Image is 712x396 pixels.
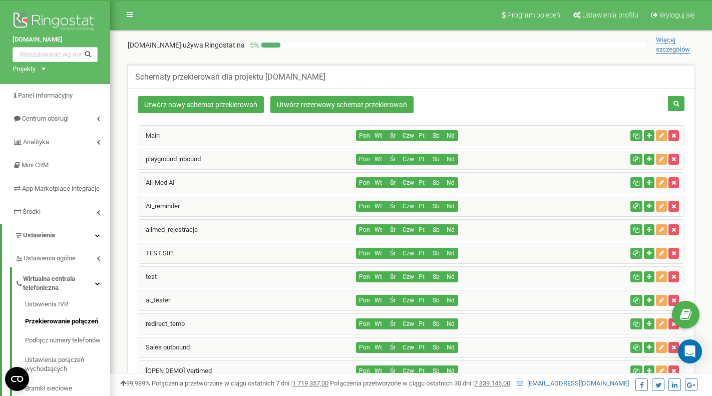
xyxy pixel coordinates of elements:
[13,47,98,62] input: Wyszukiwanie wg numeru
[138,96,264,113] a: Utwórz nowy schemat przekierowań
[371,365,386,376] button: Wt
[356,365,371,376] button: Pon
[15,267,110,297] a: Wirtualna centrala telefoniczna
[400,201,415,212] button: Czw
[443,177,458,188] button: Nd
[429,271,444,282] button: Sb
[385,201,400,212] button: Śr
[18,92,73,99] span: Panel Informacyjny
[120,379,150,387] span: 99,989%
[13,10,98,35] img: Ringostat logo
[385,342,400,353] button: Śr
[25,300,110,312] a: Ustawienia IVR
[330,379,510,387] span: Połączenia przetworzone w ciągu ostatnich 30 dni :
[400,130,415,141] button: Czw
[138,155,201,163] a: playground inbound
[400,248,415,259] button: Czw
[414,224,429,235] button: Pt
[429,248,444,259] button: Sb
[356,342,371,353] button: Pon
[138,226,198,233] a: allmed_rejestracja
[400,295,415,306] button: Czw
[24,254,76,263] span: Ustawienia ogólne
[443,342,458,353] button: Nd
[138,249,173,257] a: TEST SIP
[429,201,444,212] button: Sb
[414,295,429,306] button: Pt
[414,248,429,259] button: Pt
[371,271,386,282] button: Wt
[371,177,386,188] button: Wt
[356,224,371,235] button: Pon
[429,130,444,141] button: Sb
[414,318,429,329] button: Pt
[385,295,400,306] button: Śr
[385,365,400,376] button: Śr
[13,65,36,74] div: Projekty
[15,247,110,267] a: Ustawienia ogólne
[385,154,400,165] button: Śr
[385,177,400,188] button: Śr
[443,365,458,376] button: Nd
[128,40,245,50] p: [DOMAIN_NAME]
[429,224,444,235] button: Sb
[400,365,415,376] button: Czw
[385,318,400,329] button: Śr
[356,318,371,329] button: Pon
[659,11,694,19] span: Wyloguj się
[400,271,415,282] button: Czw
[138,132,160,139] a: Main
[138,296,170,304] a: ai_tester
[429,342,444,353] button: Sb
[443,130,458,141] button: Nd
[371,248,386,259] button: Wt
[443,224,458,235] button: Nd
[414,365,429,376] button: Pt
[22,115,69,122] span: Centrum obsługi
[371,318,386,329] button: Wt
[25,312,110,331] a: Przekierowanie połączeń
[371,154,386,165] button: Wt
[443,201,458,212] button: Nd
[23,138,49,146] span: Analityka
[400,342,415,353] button: Czw
[385,248,400,259] button: Śr
[138,202,180,210] a: AI_reminder
[414,177,429,188] button: Pt
[138,367,212,374] a: [OPEN DEMO] Vertimed
[371,342,386,353] button: Wt
[517,379,629,387] a: [EMAIL_ADDRESS][DOMAIN_NAME]
[400,177,415,188] button: Czw
[356,130,371,141] button: Pon
[429,177,444,188] button: Sb
[371,130,386,141] button: Wt
[414,271,429,282] button: Pt
[385,224,400,235] button: Śr
[429,365,444,376] button: Sb
[429,154,444,165] button: Sb
[152,379,328,387] span: Połączenia przetworzone w ciągu ostatnich 7 dni :
[356,271,371,282] button: Pon
[429,318,444,329] button: Sb
[25,350,110,379] a: Ustawienia połączeń wychodzących
[23,274,95,293] span: Wirtualna centrala telefoniczna
[138,179,175,186] a: All-Med AI
[356,295,371,306] button: Pon
[270,96,414,113] a: Utwórz rezerwowy schemat przekierowań
[138,273,157,280] a: test
[656,36,690,54] span: Więcej szczegółów
[13,35,98,45] a: [DOMAIN_NAME]
[25,331,110,351] a: Podłącz numery telefonów
[292,379,328,387] u: 1 719 357,00
[5,367,29,391] button: Open CMP widget
[22,185,100,192] span: App Marketplace integracje
[400,154,415,165] button: Czw
[678,339,702,363] div: Open Intercom Messenger
[138,320,185,327] a: redirect_temp
[138,343,190,351] a: Sales outbound
[371,224,386,235] button: Wt
[245,40,261,50] p: 5 %
[668,96,684,111] button: Szukaj schematu przekierowań
[443,248,458,259] button: Nd
[356,177,371,188] button: Pon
